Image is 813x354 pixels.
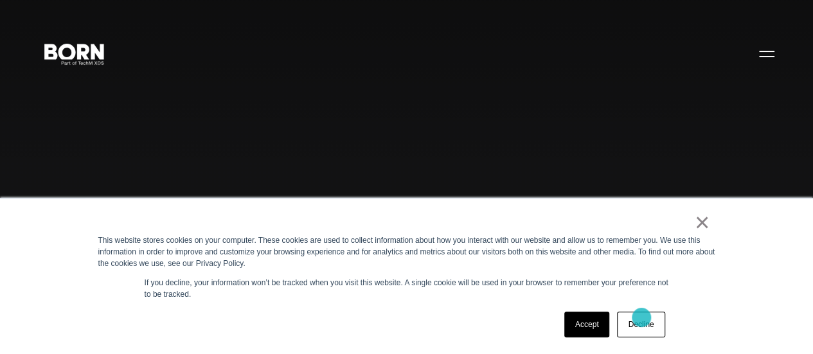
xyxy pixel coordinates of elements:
[695,217,710,228] a: ×
[145,277,669,300] p: If you decline, your information won’t be tracked when you visit this website. A single cookie wi...
[98,235,715,269] div: This website stores cookies on your computer. These cookies are used to collect information about...
[751,40,782,67] button: Open
[564,312,610,337] a: Accept
[617,312,665,337] a: Decline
